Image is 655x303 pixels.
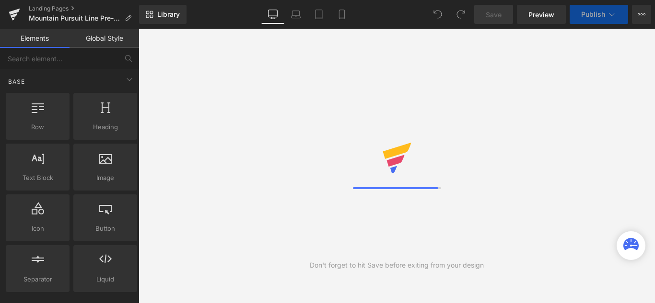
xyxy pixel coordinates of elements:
[632,5,651,24] button: More
[330,5,353,24] a: Mobile
[76,122,134,132] span: Heading
[581,11,605,18] span: Publish
[139,5,187,24] a: New Library
[70,29,139,48] a: Global Style
[76,224,134,234] span: Button
[9,274,67,284] span: Separator
[307,5,330,24] a: Tablet
[76,173,134,183] span: Image
[29,14,121,22] span: Mountain Pursuit Line Pre-Sale
[261,5,284,24] a: Desktop
[7,77,26,86] span: Base
[528,10,554,20] span: Preview
[9,224,67,234] span: Icon
[9,173,67,183] span: Text Block
[29,5,139,12] a: Landing Pages
[428,5,447,24] button: Undo
[9,122,67,132] span: Row
[284,5,307,24] a: Laptop
[486,10,502,20] span: Save
[517,5,566,24] a: Preview
[157,10,180,19] span: Library
[76,274,134,284] span: Liquid
[451,5,470,24] button: Redo
[310,260,484,270] div: Don't forget to hit Save before exiting from your design
[570,5,628,24] button: Publish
